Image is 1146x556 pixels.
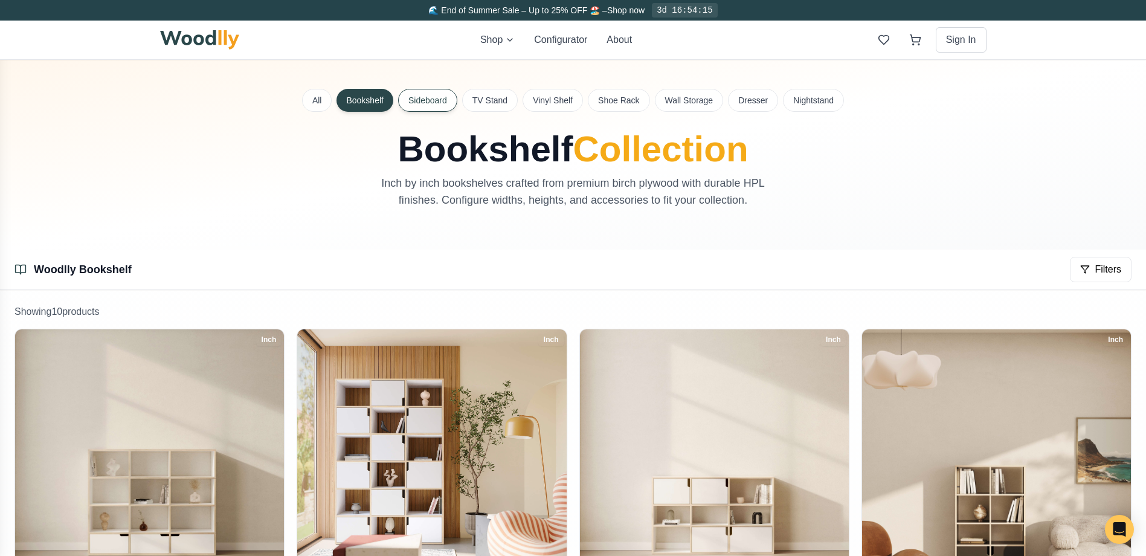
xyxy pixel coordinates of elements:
[160,30,240,50] img: Woodlly
[336,89,393,112] button: Bookshelf
[1095,262,1121,277] span: Filters
[398,89,457,112] button: Sideboard
[462,89,518,112] button: TV Stand
[820,333,846,346] div: Inch
[1105,515,1134,544] div: Open Intercom Messenger
[370,175,776,208] p: Inch by inch bookshelves crafted from premium birch plywood with durable HPL finishes. Configure ...
[480,33,515,47] button: Shop
[523,89,583,112] button: Vinyl Shelf
[588,89,649,112] button: Shoe Rack
[538,333,564,346] div: Inch
[783,89,844,112] button: Nightstand
[428,5,607,15] span: 🌊 End of Summer Sale – Up to 25% OFF 🏖️ –
[34,263,132,276] a: Woodlly Bookshelf
[607,5,645,15] a: Shop now
[534,33,587,47] button: Configurator
[936,27,987,53] button: Sign In
[652,3,717,18] div: 3d 16:54:15
[655,89,724,112] button: Wall Storage
[728,89,778,112] button: Dresser
[1070,257,1132,282] button: Filters
[303,131,844,167] h1: Bookshelf
[607,33,632,47] button: About
[256,333,282,346] div: Inch
[14,305,1132,319] p: Showing 10 product s
[1103,333,1128,346] div: Inch
[573,129,748,169] span: Collection
[302,89,332,112] button: All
